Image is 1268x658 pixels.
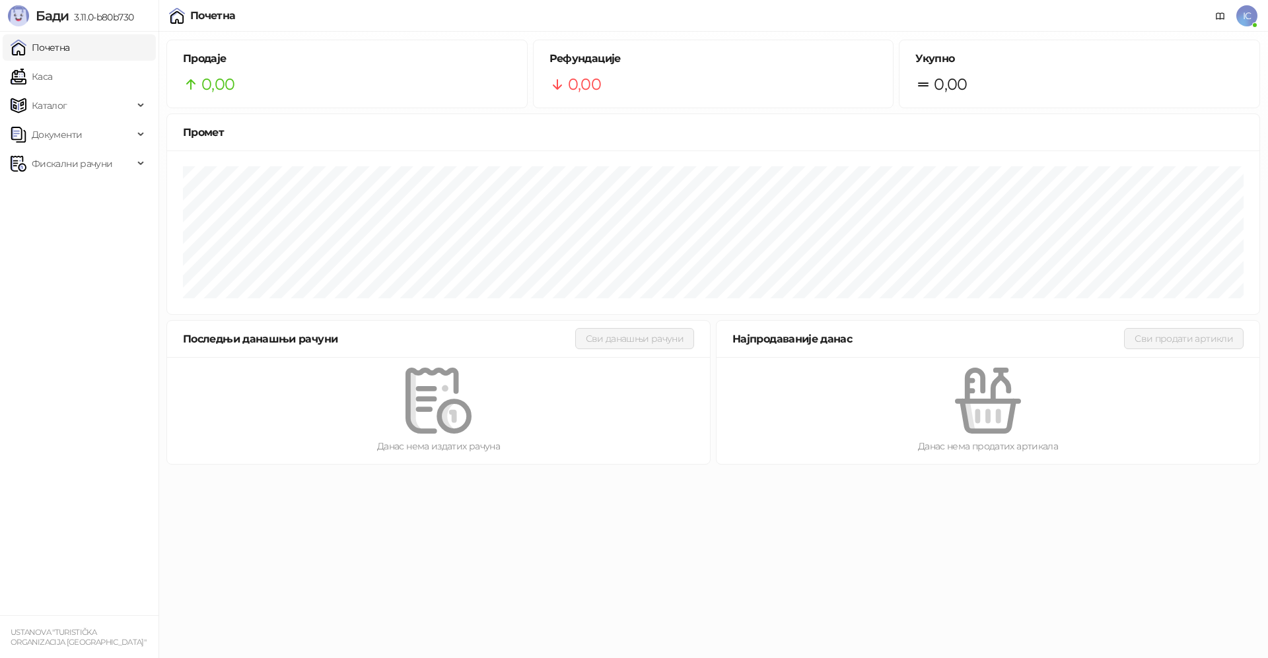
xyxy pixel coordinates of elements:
[1124,328,1244,349] button: Сви продати артикли
[190,11,236,21] div: Почетна
[201,72,234,97] span: 0,00
[549,51,878,67] h5: Рефундације
[11,63,52,90] a: Каса
[11,34,70,61] a: Почетна
[32,92,67,119] span: Каталог
[915,51,1244,67] h5: Укупно
[183,331,575,347] div: Последњи данашњи рачуни
[188,439,689,453] div: Данас нема издатих рачуна
[1210,5,1231,26] a: Документација
[36,8,69,24] span: Бади
[32,121,82,148] span: Документи
[738,439,1238,453] div: Данас нема продатих артикала
[183,124,1244,141] div: Промет
[568,72,601,97] span: 0,00
[8,5,29,26] img: Logo
[1236,5,1257,26] span: IC
[934,72,967,97] span: 0,00
[732,331,1124,347] div: Најпродаваније данас
[32,150,112,177] span: Фискални рачуни
[69,11,133,23] span: 3.11.0-b80b730
[11,628,146,647] small: USTANOVA "TURISTIČKA ORGANIZACIJA [GEOGRAPHIC_DATA]"
[575,328,694,349] button: Сви данашњи рачуни
[183,51,511,67] h5: Продаје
